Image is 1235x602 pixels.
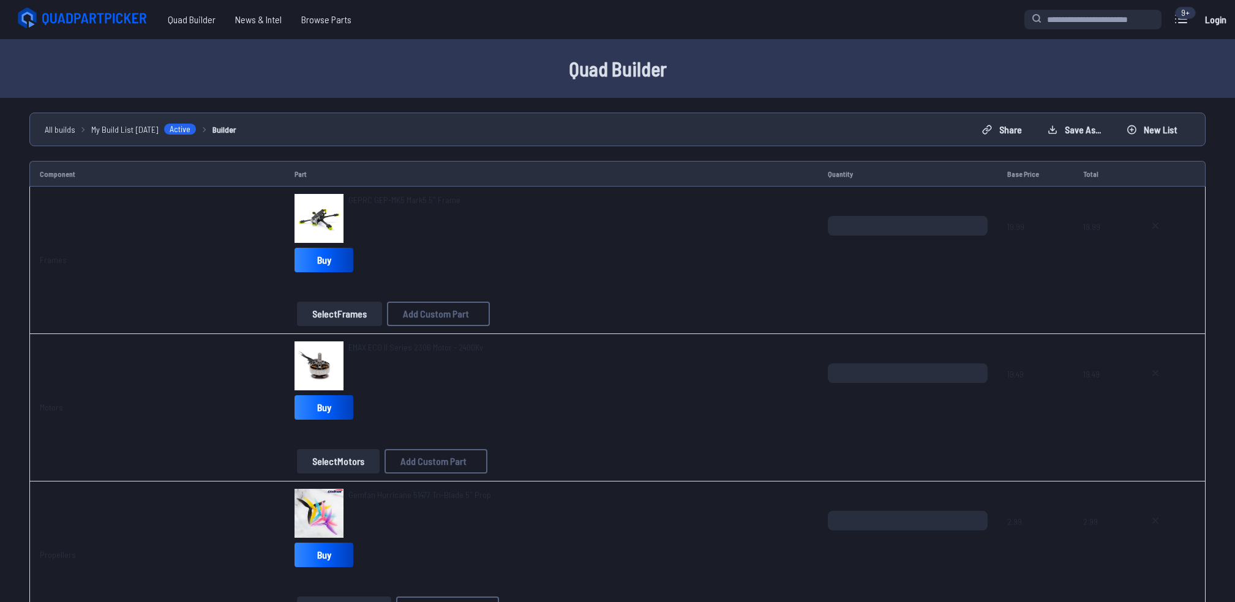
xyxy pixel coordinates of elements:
[387,302,490,326] button: Add Custom Part
[1007,363,1064,422] span: 19.49
[163,123,197,135] span: Active
[295,489,343,538] img: image
[348,489,491,501] a: Gemfan Hurricane 51477 Tri-Blade 5" Prop
[297,449,380,474] button: SelectMotors
[291,7,361,32] a: Browse Parts
[348,489,491,500] span: Gemfan Hurricane 51477 Tri-Blade 5" Prop
[158,7,225,32] a: Quad Builder
[295,194,343,243] img: image
[295,449,382,474] a: SelectMotors
[400,456,467,466] span: Add Custom Part
[285,161,817,187] td: Part
[1007,511,1064,570] span: 2.99
[297,302,382,326] button: SelectFrames
[45,123,75,136] a: All builds
[403,309,469,319] span: Add Custom Part
[212,123,236,136] a: Builder
[1083,216,1121,275] span: 19.99
[295,543,353,567] a: Buy
[348,194,460,206] a: GEPRC GEP-MK5 Mark5 5" Frame
[348,342,483,352] span: EMAX ECO II Series 2306 Motor - 2400Kv
[91,123,159,136] span: My Build List [DATE]
[1083,363,1121,422] span: 19.49
[225,7,291,32] a: News & Intel
[997,161,1073,187] td: Base Price
[29,161,285,187] td: Component
[1175,7,1196,19] div: 9+
[226,54,1010,83] h1: Quad Builder
[91,123,197,136] a: My Build List [DATE]Active
[40,402,63,412] a: Motors
[1037,120,1111,139] button: Save as...
[818,161,997,187] td: Quantity
[1201,7,1230,32] a: Login
[348,195,460,205] span: GEPRC GEP-MK5 Mark5 5" Frame
[295,248,353,272] a: Buy
[295,341,343,390] img: image
[1073,161,1130,187] td: Total
[1116,120,1188,139] button: New List
[348,341,483,354] a: EMAX ECO II Series 2306 Motor - 2400Kv
[40,255,67,265] a: Frames
[972,120,1032,139] button: Share
[1083,511,1121,570] span: 2.99
[40,549,76,560] a: Propellers
[1007,216,1064,275] span: 19.99
[295,302,385,326] a: SelectFrames
[385,449,487,474] button: Add Custom Part
[295,395,353,420] a: Buy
